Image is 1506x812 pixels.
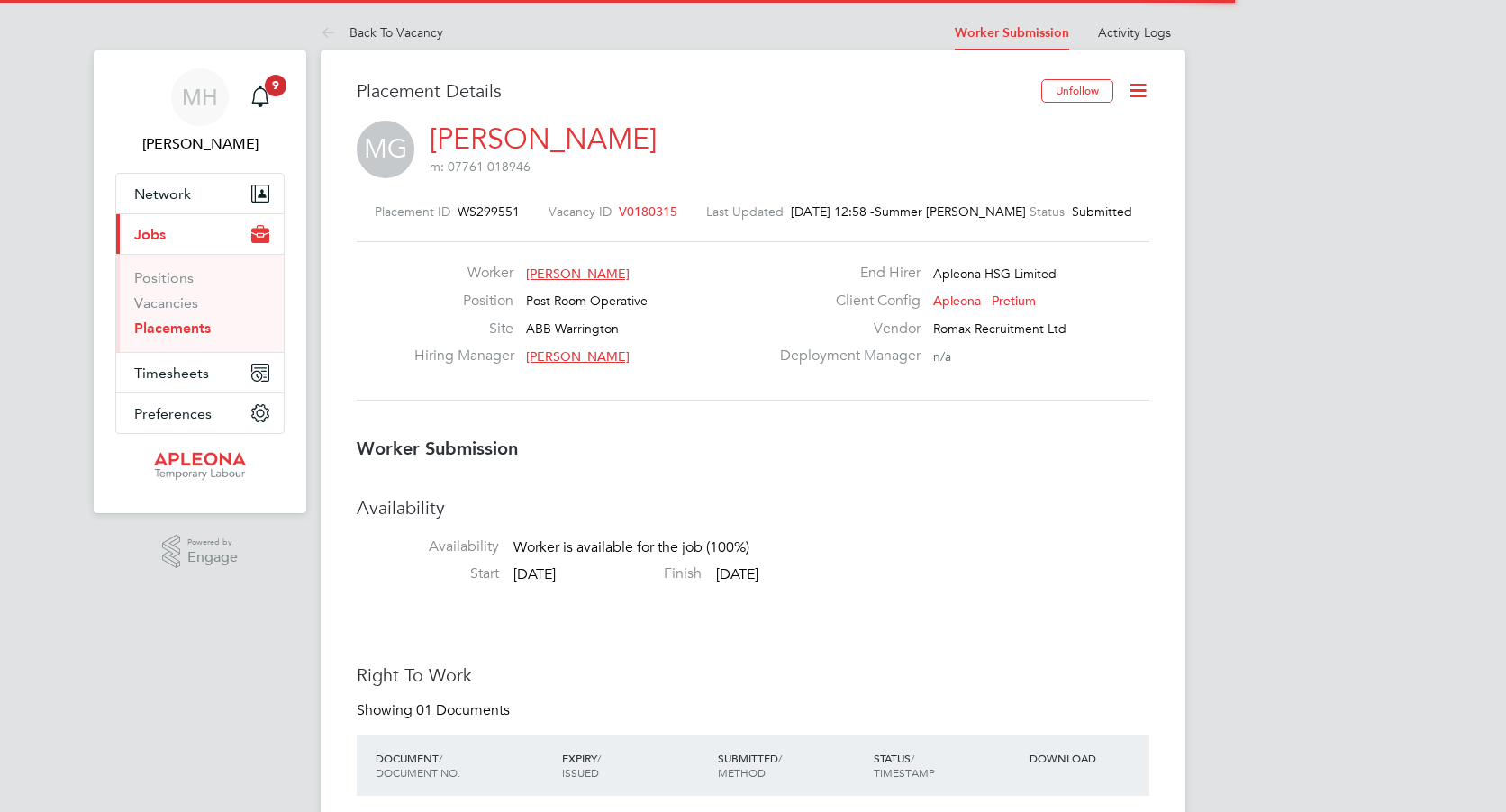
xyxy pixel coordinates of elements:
[414,264,513,283] label: Worker
[439,751,442,765] span: /
[116,214,284,254] button: Jobs
[458,203,520,220] span: WS299551
[769,292,921,311] label: Client Config
[791,203,875,220] span: [DATE] 12:58 -
[526,266,630,282] span: [PERSON_NAME]
[116,393,284,433] button: Preferences
[134,405,212,422] span: Preferences
[134,185,191,203] span: Network
[597,751,601,765] span: /
[706,203,784,220] label: Last Updated
[718,765,766,780] span: METHOD
[134,226,166,243] span: Jobs
[357,121,414,178] span: MG
[559,564,702,583] label: Finish
[955,25,1069,41] a: Worker Submission
[357,438,518,459] b: Worker Submission
[513,539,749,557] span: Worker is available for the job (100%)
[769,264,921,283] label: End Hirer
[769,347,921,365] label: Deployment Manager
[713,742,869,789] div: SUBMITTED
[558,742,713,789] div: EXPIRY
[526,320,619,337] span: ABB Warrington
[619,203,677,220] span: V0180315
[134,320,211,337] a: Placements
[1072,203,1132,220] span: Submitted
[371,742,558,789] div: DOCUMENT
[1025,742,1149,774] div: DOWNLOAD
[187,535,238,550] span: Powered by
[182,86,218,109] span: MH
[526,348,630,365] span: [PERSON_NAME]
[526,293,648,309] span: Post Room Operative
[134,294,198,311] a: Vacancies
[769,320,921,338] label: Vendor
[911,751,914,765] span: /
[154,452,246,481] img: apleona-logo-retina.png
[414,347,513,365] label: Hiring Manager
[933,348,951,365] span: n/a
[875,203,1001,220] span: Summer [PERSON_NAME]
[414,292,513,311] label: Position
[716,565,758,583] span: [DATE]
[1030,203,1065,220] label: Status
[1041,79,1113,103] button: Unfollow
[933,266,1057,282] span: Apleona HSG Limited
[416,701,510,719] span: 01 Documents
[357,564,499,583] label: Start
[513,565,556,583] span: [DATE]
[357,79,1028,103] h3: Placement Details
[357,701,513,720] div: Showing
[134,269,194,286] a: Positions
[187,550,238,565] span: Engage
[94,50,306,513] nav: Main navigation
[933,320,1066,337] span: Romax Recruitment Ltd
[115,133,285,155] span: Michael Haycock
[116,254,284,352] div: Jobs
[116,174,284,213] button: Network
[162,535,239,569] a: Powered byEngage
[134,365,209,382] span: Timesheets
[116,353,284,392] button: Timesheets
[549,203,612,220] label: Vacancy ID
[869,742,1025,789] div: STATUS
[1098,24,1171,41] a: Activity Logs
[375,203,450,220] label: Placement ID
[430,122,657,157] a: [PERSON_NAME]
[242,68,278,126] a: 9
[115,68,285,155] a: MH[PERSON_NAME]
[430,158,531,175] span: m: 07761 018946
[414,320,513,338] label: Site
[562,765,599,780] span: ISSUED
[933,293,1036,309] span: Apleona - Pretium
[321,24,443,41] a: Back To Vacancy
[778,751,782,765] span: /
[357,663,1149,687] h3: Right To Work
[265,75,286,96] span: 9
[376,765,460,780] span: DOCUMENT NO.
[874,765,935,780] span: TIMESTAMP
[115,452,285,481] a: Go to home page
[357,537,499,556] label: Availability
[357,496,1149,519] h3: Availability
